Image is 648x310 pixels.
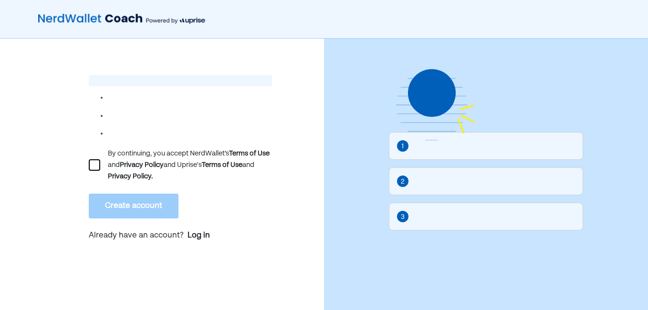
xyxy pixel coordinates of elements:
button: Create account [89,194,178,218]
div: By continuing, you accept NerdWallet’s and and Uprise's and [108,148,272,182]
div: 3 [401,212,405,222]
div: 2 [401,176,405,187]
div: Privacy Policy [120,159,164,171]
div: Terms of Use [229,148,270,159]
div: Terms of Use [202,159,242,171]
p: Already have an account? [89,230,272,242]
a: Log in [188,230,210,241]
div: 1 [401,141,404,152]
div: Privacy Policy. [108,171,153,182]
